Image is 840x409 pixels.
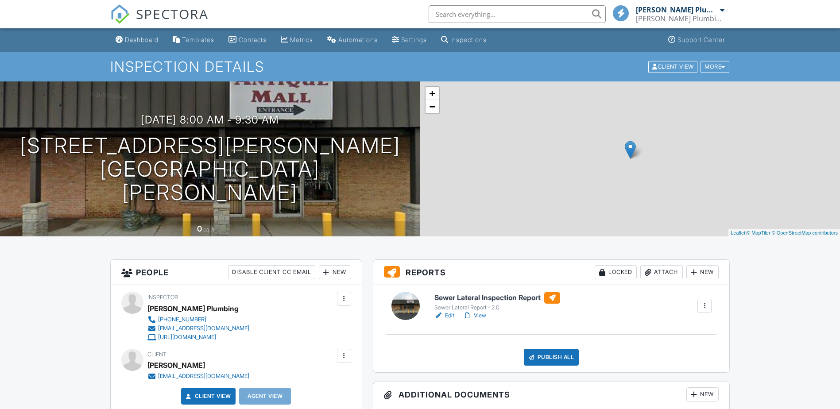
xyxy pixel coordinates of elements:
h3: Additional Documents [373,382,730,407]
a: Zoom out [426,100,439,113]
span: SPECTORA [136,4,209,23]
span: Inspector [147,294,178,301]
a: Sewer Lateral Inspection Report Sewer Lateral Report - 2.0 [434,292,560,312]
div: More [701,61,729,73]
a: [EMAIL_ADDRESS][DOMAIN_NAME] [147,324,249,333]
div: Metrics [290,36,313,43]
h6: Sewer Lateral Inspection Report [434,292,560,304]
span: sq. ft. [203,226,216,233]
a: Edit [434,311,454,320]
div: New [319,265,351,279]
a: © MapTiler [747,230,770,235]
div: Automations [338,36,378,43]
a: Leaflet [731,230,745,235]
div: Dashboard [125,36,159,43]
div: Sewer Lateral Report - 2.0 [434,304,560,311]
div: Publish All [524,349,579,366]
h3: Reports [373,260,730,285]
a: Zoom in [426,87,439,100]
a: Settings [388,32,430,48]
div: [PERSON_NAME] Plumbing [147,302,239,315]
div: [PHONE_NUMBER] [158,316,206,323]
a: View [463,311,486,320]
h1: [STREET_ADDRESS][PERSON_NAME] [GEOGRAPHIC_DATA][PERSON_NAME] [14,134,406,204]
div: [PERSON_NAME] Plumbing [636,5,718,14]
div: Locked [595,265,637,279]
div: New [686,387,719,401]
span: Client [147,351,166,358]
a: © OpenStreetMap contributors [772,230,838,235]
div: Behrle Plumbing, LLC. [636,14,724,23]
a: Metrics [277,32,317,48]
a: [PHONE_NUMBER] [147,315,249,324]
a: Automations (Basic) [324,32,381,48]
a: Support Center [665,32,728,48]
div: [PERSON_NAME] [147,359,205,372]
div: New [686,265,719,279]
div: [EMAIL_ADDRESS][DOMAIN_NAME] [158,373,249,380]
div: Attach [640,265,683,279]
a: Inspections [437,32,490,48]
div: Settings [401,36,427,43]
a: Dashboard [112,32,162,48]
img: The Best Home Inspection Software - Spectora [110,4,130,24]
h1: Inspection Details [110,59,730,74]
div: Disable Client CC Email [228,265,315,279]
a: Contacts [225,32,270,48]
div: Support Center [677,36,725,43]
div: Contacts [239,36,267,43]
div: Inspections [450,36,487,43]
a: SPECTORA [110,12,209,31]
a: Templates [169,32,218,48]
h3: [DATE] 8:00 am - 9:30 am [141,114,279,126]
div: Templates [182,36,214,43]
div: Client View [648,61,697,73]
a: [URL][DOMAIN_NAME] [147,333,249,342]
div: | [728,229,840,237]
a: [EMAIL_ADDRESS][DOMAIN_NAME] [147,372,249,381]
h3: People [111,260,362,285]
div: [EMAIL_ADDRESS][DOMAIN_NAME] [158,325,249,332]
input: Search everything... [429,5,606,23]
div: 0 [197,224,202,233]
div: [URL][DOMAIN_NAME] [158,334,216,341]
a: Client View [647,63,700,69]
a: Client View [184,392,231,401]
